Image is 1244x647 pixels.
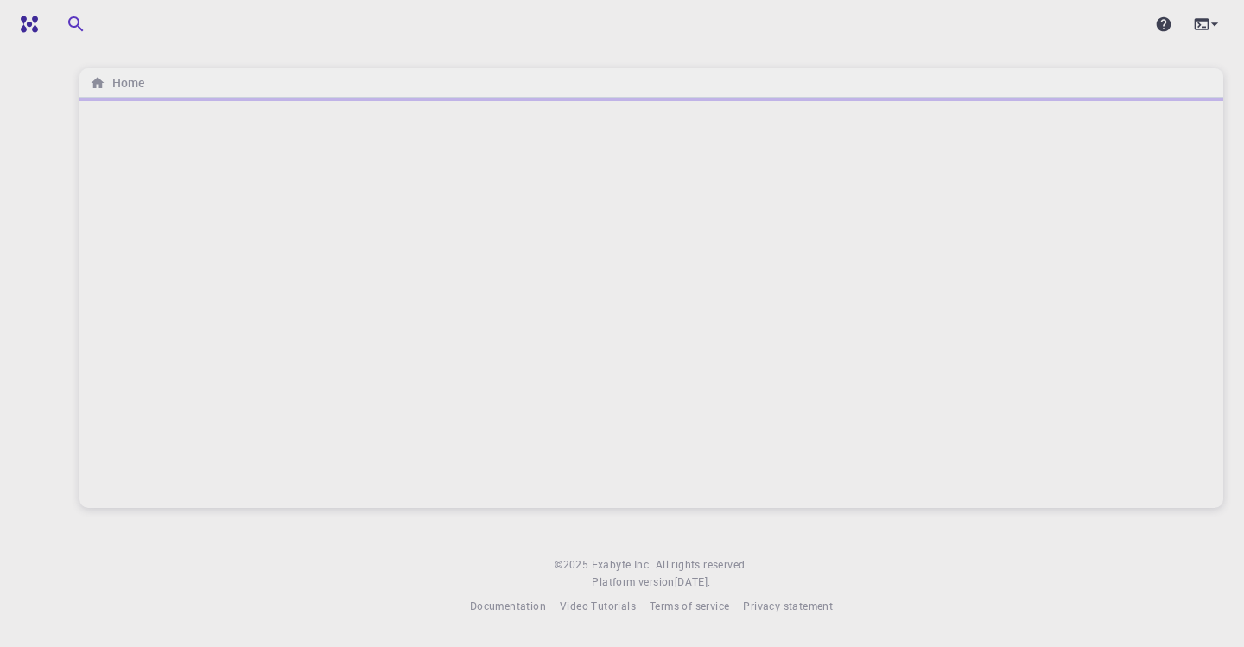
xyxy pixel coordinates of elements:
span: All rights reserved. [656,556,748,574]
a: Documentation [470,598,546,615]
span: [DATE] . [675,574,711,588]
span: Privacy statement [743,599,833,612]
span: Exabyte Inc. [592,557,652,571]
a: Privacy statement [743,598,833,615]
nav: breadcrumb [86,73,148,92]
h6: Home [105,73,144,92]
a: Exabyte Inc. [592,556,652,574]
a: Video Tutorials [560,598,636,615]
img: logo [14,16,38,33]
span: Video Tutorials [560,599,636,612]
a: [DATE]. [675,574,711,591]
span: Platform version [592,574,674,591]
span: Terms of service [650,599,729,612]
a: Terms of service [650,598,729,615]
span: Documentation [470,599,546,612]
span: © 2025 [555,556,591,574]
